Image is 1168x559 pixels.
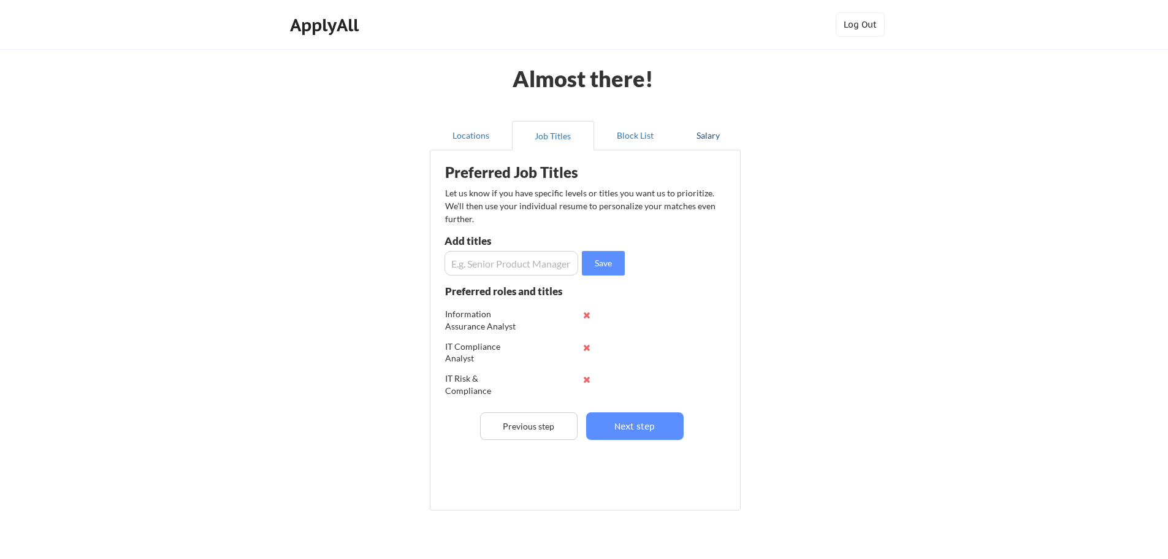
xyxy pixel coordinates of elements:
[445,341,525,364] div: IT Compliance Analyst
[445,286,578,296] div: Preferred roles and titles
[445,251,578,276] input: E.g. Senior Product Manager
[498,67,669,90] div: Almost there!
[430,121,512,150] button: Locations
[586,412,684,440] button: Next step
[445,236,575,246] div: Add titles
[594,121,676,150] button: Block List
[676,121,741,150] button: Salary
[445,372,525,409] div: IT Risk & Compliance Specialist
[290,15,362,36] div: ApplyAll
[445,165,600,180] div: Preferred Job Titles
[582,251,625,276] button: Save
[512,121,594,150] button: Job Titles
[445,308,525,332] div: Information Assurance Analyst
[445,187,717,225] div: Let us know if you have specific levels or titles you want us to prioritize. We’ll then use your ...
[480,412,578,440] button: Previous step
[836,12,885,37] button: Log Out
